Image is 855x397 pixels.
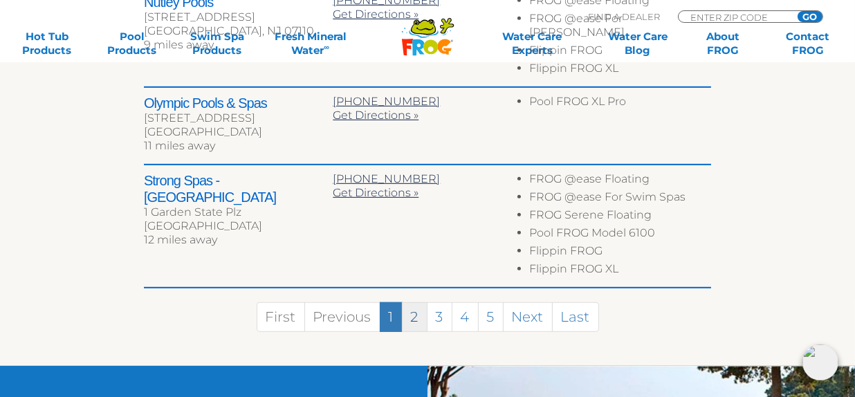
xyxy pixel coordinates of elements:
[690,30,756,57] a: AboutFROG
[257,302,305,332] a: First
[144,10,333,24] div: [STREET_ADDRESS]
[802,344,838,380] img: openIcon
[689,11,782,23] input: Zip Code Form
[333,186,419,199] a: Get Directions »
[529,226,711,244] li: Pool FROG Model 6100
[529,172,711,190] li: FROG @ease Floating
[304,302,380,332] a: Previous
[427,302,452,332] a: 3
[529,262,711,280] li: Flippin FROG XL
[529,244,711,262] li: Flippin FROG
[529,44,711,62] li: Flippin FROG
[99,30,165,57] a: PoolProducts
[333,8,419,21] a: Get Directions »
[144,38,214,51] span: 9 miles away
[529,62,711,80] li: Flippin FROG XL
[144,219,333,233] div: [GEOGRAPHIC_DATA]
[503,302,553,332] a: Next
[478,302,504,332] a: 5
[144,111,333,125] div: [STREET_ADDRESS]
[333,109,419,122] a: Get Directions »
[552,302,599,332] a: Last
[529,190,711,208] li: FROG @ease For Swim Spas
[529,12,711,44] li: FROG @ease For [PERSON_NAME]
[144,139,215,152] span: 11 miles away
[529,208,711,226] li: FROG Serene Floating
[798,11,822,22] input: GO
[144,233,217,246] span: 12 miles away
[144,125,333,139] div: [GEOGRAPHIC_DATA]
[333,172,440,185] a: [PHONE_NUMBER]
[333,95,440,108] a: [PHONE_NUMBER]
[452,302,479,332] a: 4
[14,30,80,57] a: Hot TubProducts
[144,172,333,205] h2: Strong Spas - [GEOGRAPHIC_DATA]
[144,205,333,219] div: 1 Garden State Plz
[380,302,403,332] a: 1
[402,302,427,332] a: 2
[529,95,711,113] li: Pool FROG XL Pro
[775,30,841,57] a: ContactFROG
[144,95,333,111] h2: Olympic Pools & Spas
[144,24,333,38] div: [GEOGRAPHIC_DATA], NJ 07110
